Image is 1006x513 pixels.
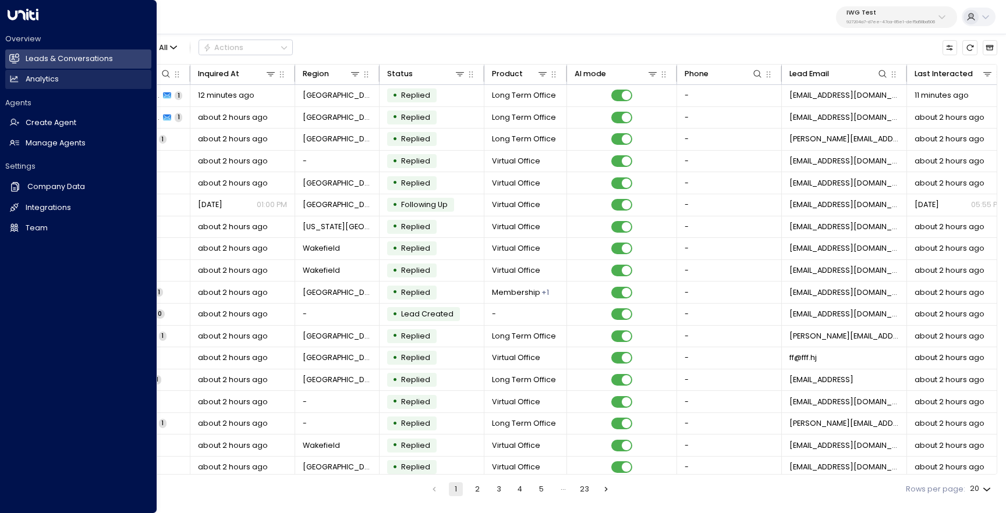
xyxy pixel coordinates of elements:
span: Long Term Office [492,112,556,123]
button: Go to page 3 [492,482,506,496]
span: Virtual Office [492,462,540,472]
span: Valencia [303,375,372,385]
td: - [677,391,782,412]
span: Toronto [303,134,372,144]
div: Lead Email [789,67,829,80]
span: about 2 hours ago [198,331,268,341]
span: qa@Qa.com [789,222,899,232]
span: about 2 hours ago [915,265,984,276]
span: 1 [159,332,167,340]
span: Virtual Office [492,265,540,276]
span: test@test.com [789,178,899,188]
span: 1 [154,375,161,384]
div: • [392,349,398,367]
td: - [484,304,567,325]
span: London [303,199,372,210]
h2: Company Data [27,181,85,193]
div: • [392,305,398,323]
span: Replied [401,418,430,428]
div: Product [492,67,549,80]
span: about 2 hours ago [915,375,984,385]
p: 01:00 PM [257,199,287,210]
span: about 2 hours ago [915,287,984,298]
span: Virtual Office [492,178,540,188]
span: Long Term Office [492,134,556,144]
span: Replied [401,462,430,472]
span: Replied [401,134,430,144]
span: about 2 hours ago [198,418,268,429]
span: about 2 hours ago [915,243,984,254]
td: - [295,413,380,434]
span: Replied [401,440,430,450]
span: about 2 hours ago [198,462,268,472]
span: Virtual Office [492,243,540,254]
span: shane@pga.com [789,134,899,144]
span: Replied [401,90,430,100]
div: … [556,482,570,496]
span: New York City [303,222,372,232]
div: • [392,87,398,105]
span: about 2 hours ago [198,112,268,123]
div: • [392,283,398,301]
span: Toronto [303,331,372,341]
div: 20 [970,481,993,497]
span: Long Term Office [492,331,556,341]
div: • [392,436,398,454]
td: - [677,282,782,303]
div: Actions [203,43,243,52]
button: Go to page 23 [578,482,591,496]
span: about 2 hours ago [915,156,984,166]
div: AI mode [575,67,606,80]
span: about 2 hours ago [198,440,268,451]
span: Lead Created [401,309,454,319]
div: Status [387,67,466,80]
div: Status [387,67,413,80]
span: 1 [155,288,163,297]
span: Replied [401,112,430,122]
span: Milan [303,287,372,298]
span: Virtual Office [492,222,540,232]
span: Wakefield [303,243,340,254]
span: about 2 hours ago [915,440,984,451]
a: Integrations [5,198,151,218]
span: about 2 hours ago [198,178,268,188]
p: 927204a7-d7ee-47ca-85e1-def5a58ba506 [846,20,935,24]
span: London [303,462,372,472]
span: Contact.Test638949954490800720@mailinator.com [789,112,899,123]
div: • [392,218,398,236]
div: Inquired At [198,67,277,80]
p: 05:55 PM [971,199,1004,210]
span: Long Term Office [492,90,556,101]
td: - [677,413,782,434]
a: Analytics [5,70,151,89]
div: Region [303,67,362,80]
span: Long Term Office [492,375,556,385]
span: London [303,352,372,363]
div: • [392,108,398,126]
span: about 2 hours ago [198,243,268,254]
td: - [677,304,782,325]
span: Following Up [401,199,448,209]
span: about 2 hours ago [198,156,268,166]
span: 1 [175,91,182,100]
div: • [392,152,398,170]
td: - [677,194,782,216]
span: about 2 hours ago [915,397,984,407]
span: about 2 hours ago [915,331,984,341]
div: • [392,393,398,411]
button: page 1 [449,482,463,496]
span: about 2 hours ago [198,375,268,385]
span: Replied [401,222,430,231]
div: Lead Email [789,67,889,80]
h2: Analytics [26,74,59,85]
span: Sep 22, 2025 [915,199,939,210]
a: Leads & Conversations [5,49,151,69]
span: sfd@test.com [789,440,899,451]
span: All [159,44,168,52]
span: aa@qq.se [789,156,899,166]
div: Button group with a nested menu [199,40,293,55]
span: Porto [303,112,372,123]
span: about 2 hours ago [198,287,268,298]
td: - [677,434,782,456]
span: rory@pga.com [789,331,899,341]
